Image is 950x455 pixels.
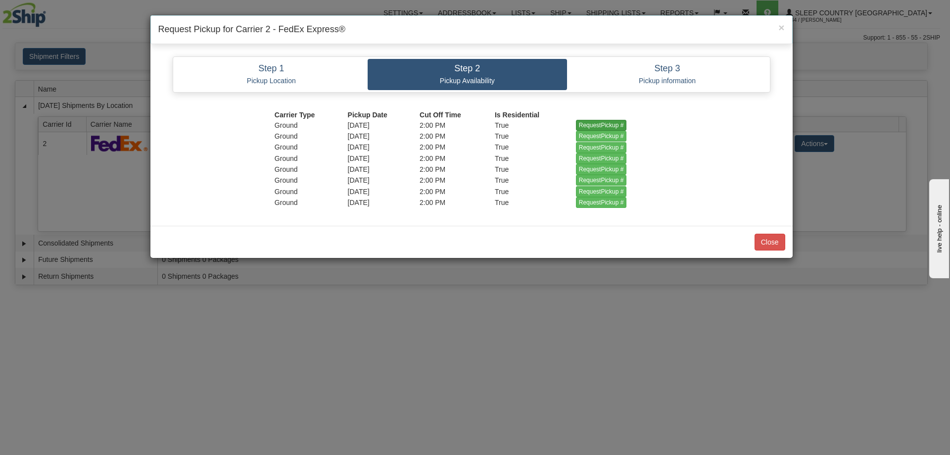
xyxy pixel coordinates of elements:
td: True [495,120,576,131]
th: Carrier Type [275,110,348,120]
p: Pickup information [574,76,760,85]
h4: Step 1 [183,64,361,74]
td: 2:00 PM [420,175,495,186]
input: RequestPickup # [576,175,627,186]
input: RequestPickup # [576,142,627,153]
a: Step 1 Pickup Location [175,59,368,90]
th: Pickup Date [348,110,420,120]
td: Ground [275,175,348,186]
a: Step 2 Pickup Availability [368,59,567,90]
input: RequestPickup # [576,131,627,142]
th: Cut Off Time [420,110,495,120]
td: True [495,142,576,152]
span: × [778,22,784,33]
td: 2:00 PM [420,153,495,164]
input: RequestPickup # [576,164,627,175]
td: True [495,186,576,197]
p: Pickup Location [183,76,361,85]
input: RequestPickup # [576,197,627,208]
td: True [495,197,576,208]
iframe: chat widget [927,177,949,278]
td: [DATE] [348,120,420,131]
td: 2:00 PM [420,142,495,152]
div: live help - online [7,8,92,16]
td: True [495,175,576,186]
td: [DATE] [348,153,420,164]
td: Ground [275,131,348,142]
td: Ground [275,197,348,208]
td: [DATE] [348,197,420,208]
td: 2:00 PM [420,197,495,208]
input: RequestPickup # [576,153,627,164]
td: True [495,153,576,164]
td: 2:00 PM [420,164,495,175]
h4: Step 2 [375,64,560,74]
td: 2:00 PM [420,186,495,197]
input: RequestPickup # [576,120,627,131]
a: Step 3 Pickup information [567,59,768,90]
td: [DATE] [348,142,420,152]
td: True [495,164,576,175]
button: Close [778,22,784,33]
h4: Step 3 [574,64,760,74]
td: Ground [275,153,348,164]
td: [DATE] [348,164,420,175]
h4: Request Pickup for Carrier 2 - FedEx Express® [158,23,785,36]
td: Ground [275,186,348,197]
td: True [495,131,576,142]
td: [DATE] [348,175,420,186]
td: [DATE] [348,131,420,142]
td: [DATE] [348,186,420,197]
button: Close [755,234,785,251]
td: Ground [275,142,348,152]
td: 2:00 PM [420,131,495,142]
th: Is Residential [495,110,576,120]
td: 2:00 PM [420,120,495,131]
td: Ground [275,164,348,175]
p: Pickup Availability [375,76,560,85]
input: RequestPickup # [576,186,627,197]
td: Ground [275,120,348,131]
